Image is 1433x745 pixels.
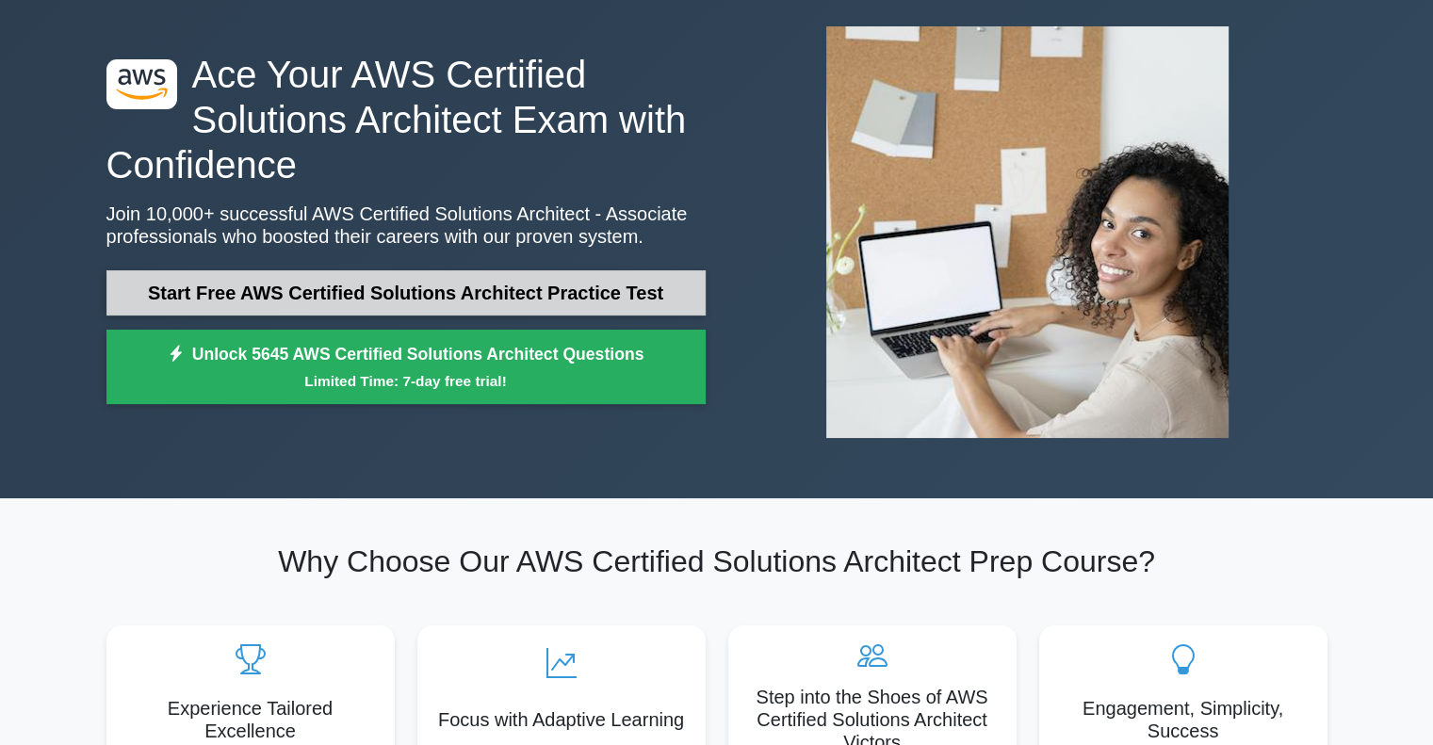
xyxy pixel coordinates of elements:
h5: Experience Tailored Excellence [122,697,380,742]
a: Start Free AWS Certified Solutions Architect Practice Test [106,270,706,316]
p: Join 10,000+ successful AWS Certified Solutions Architect - Associate professionals who boosted t... [106,202,706,248]
a: Unlock 5645 AWS Certified Solutions Architect QuestionsLimited Time: 7-day free trial! [106,330,706,405]
h5: Focus with Adaptive Learning [432,708,691,731]
h2: Why Choose Our AWS Certified Solutions Architect Prep Course? [106,543,1327,579]
h1: Ace Your AWS Certified Solutions Architect Exam with Confidence [106,52,706,187]
h5: Engagement, Simplicity, Success [1054,697,1312,742]
small: Limited Time: 7-day free trial! [130,370,682,392]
